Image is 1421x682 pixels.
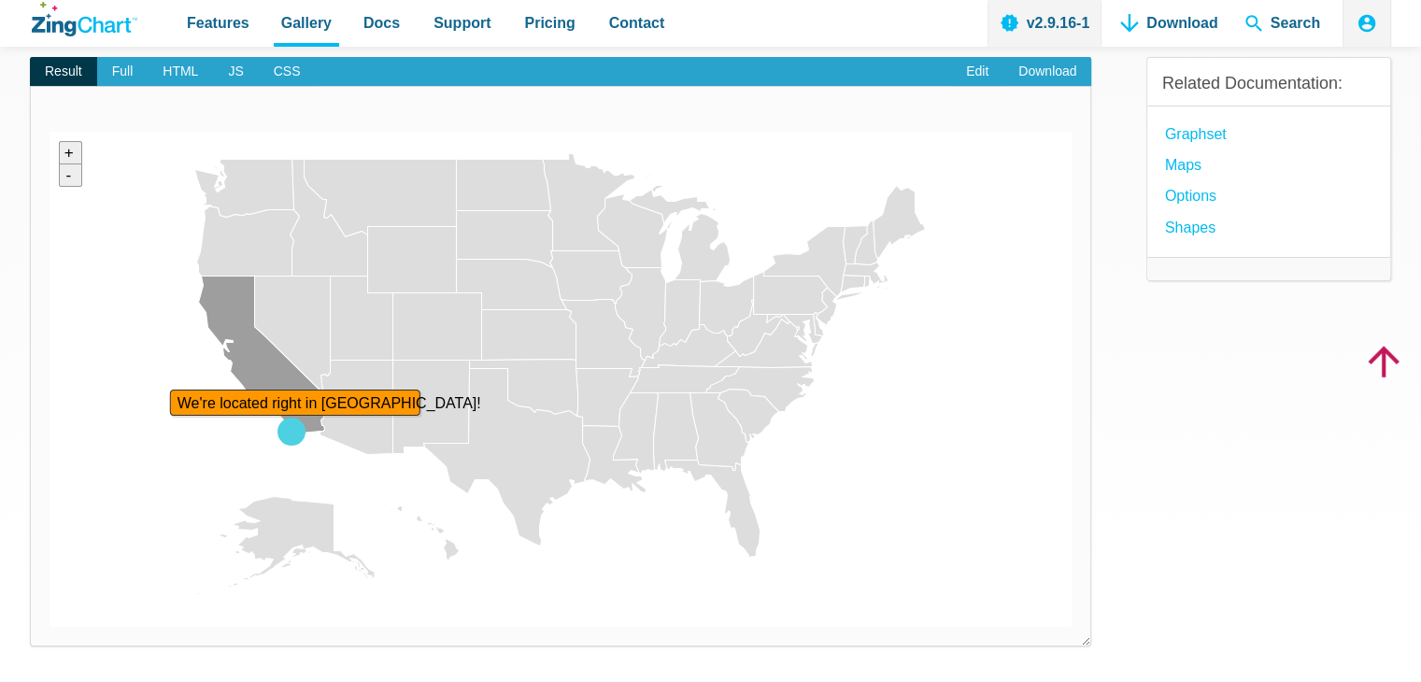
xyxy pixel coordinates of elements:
[1162,73,1375,94] h3: Related Documentation:
[97,57,149,87] span: Full
[433,10,490,36] span: Support
[1165,152,1201,178] a: Maps
[524,10,575,36] span: Pricing
[363,10,400,36] span: Docs
[30,86,1091,646] div: ​
[148,57,213,87] span: HTML
[609,10,665,36] span: Contact
[951,57,1003,87] a: Edit
[1165,183,1216,208] a: options
[281,10,332,36] span: Gallery
[32,2,137,36] a: ZingChart Logo. Click to return to the homepage
[1165,215,1215,240] a: Shapes
[259,57,316,87] span: CSS
[1165,121,1227,147] a: Graphset
[213,57,258,87] span: JS
[187,10,249,36] span: Features
[30,57,97,87] span: Result
[1003,57,1091,87] a: Download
